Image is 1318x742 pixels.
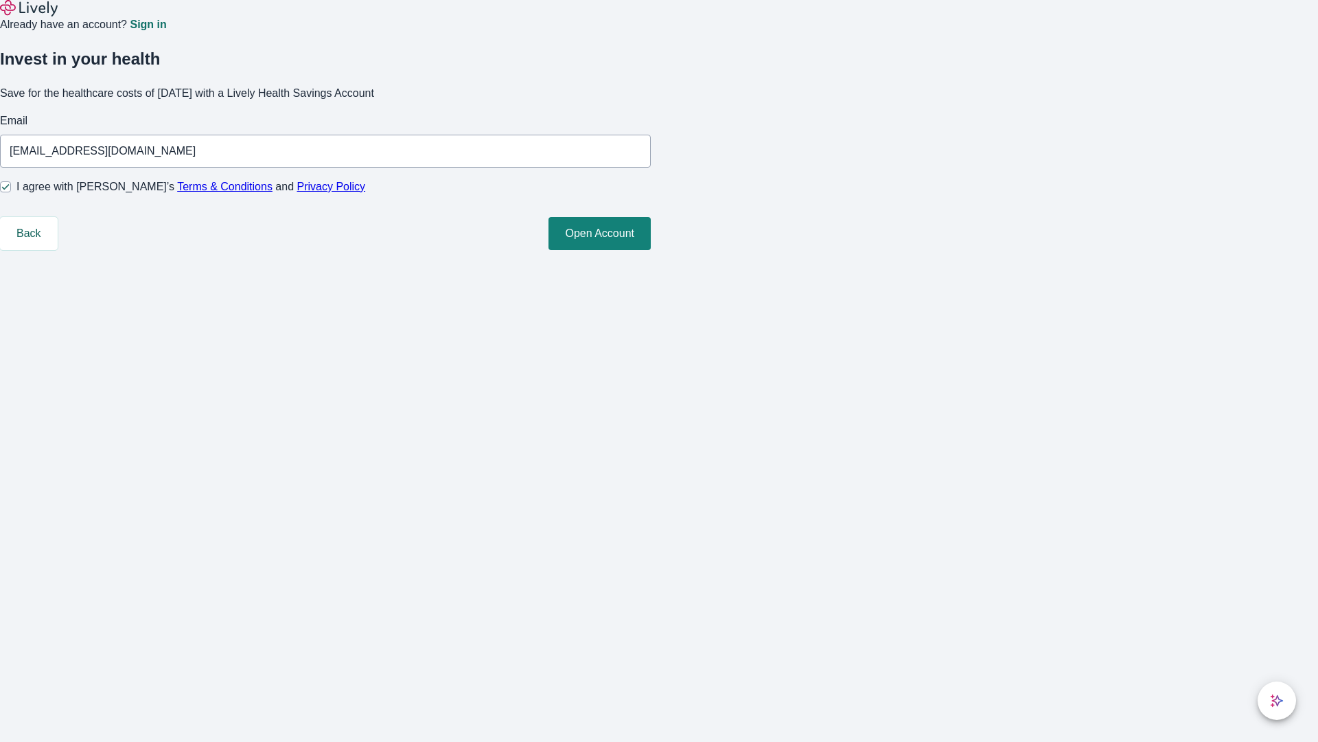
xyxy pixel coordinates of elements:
a: Privacy Policy [297,181,366,192]
a: Sign in [130,19,166,30]
button: Open Account [548,217,651,250]
a: Terms & Conditions [177,181,273,192]
button: chat [1258,682,1296,720]
svg: Lively AI Assistant [1270,694,1284,708]
span: I agree with [PERSON_NAME]’s and [16,179,365,195]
